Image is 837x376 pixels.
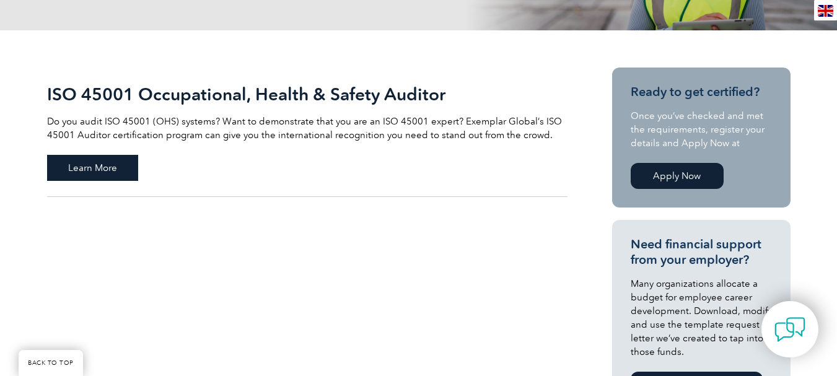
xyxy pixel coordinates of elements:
p: Many organizations allocate a budget for employee career development. Download, modify and use th... [631,277,772,359]
a: BACK TO TOP [19,350,83,376]
p: Do you audit ISO 45001 (OHS) systems? Want to demonstrate that you are an ISO 45001 expert? Exemp... [47,115,567,142]
h3: Ready to get certified? [631,84,772,100]
span: Learn More [47,155,138,181]
h2: ISO 45001 Occupational, Health & Safety Auditor [47,84,567,104]
a: Apply Now [631,163,724,189]
h3: Need financial support from your employer? [631,237,772,268]
img: contact-chat.png [774,314,805,345]
p: Once you’ve checked and met the requirements, register your details and Apply Now at [631,109,772,150]
a: ISO 45001 Occupational, Health & Safety Auditor Do you audit ISO 45001 (OHS) systems? Want to dem... [47,68,567,197]
img: en [818,5,833,17]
